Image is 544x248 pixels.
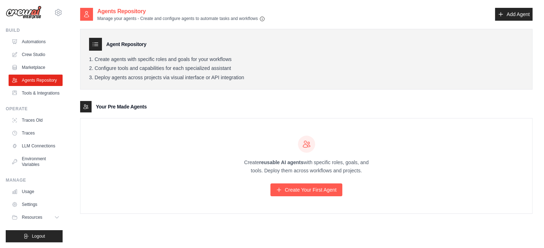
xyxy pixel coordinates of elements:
a: Marketplace [9,62,63,73]
div: Operate [6,106,63,112]
li: Configure tools and capabilities for each specialized assistant [89,65,524,72]
li: Create agents with specific roles and goals for your workflows [89,56,524,63]
button: Resources [9,212,63,223]
span: Resources [22,214,42,220]
div: Build [6,27,63,33]
a: Usage [9,186,63,197]
a: Create Your First Agent [270,183,342,196]
a: Add Agent [495,8,533,21]
a: LLM Connections [9,140,63,152]
img: Logo [6,6,41,19]
a: Automations [9,36,63,47]
a: Traces [9,127,63,139]
a: Traces Old [9,115,63,126]
strong: reusable AI agents [259,160,303,165]
h2: Agents Repository [97,7,265,16]
a: Settings [9,199,63,210]
p: Create with specific roles, goals, and tools. Deploy them across workflows and projects. [238,158,375,175]
div: Manage [6,177,63,183]
span: Logout [32,233,45,239]
li: Deploy agents across projects via visual interface or API integration [89,75,524,81]
p: Manage your agents - Create and configure agents to automate tasks and workflows [97,16,265,22]
a: Crew Studio [9,49,63,60]
h3: Your Pre Made Agents [96,103,147,110]
h3: Agent Repository [106,41,146,48]
button: Logout [6,230,63,242]
a: Tools & Integrations [9,87,63,99]
a: Agents Repository [9,75,63,86]
a: Environment Variables [9,153,63,170]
